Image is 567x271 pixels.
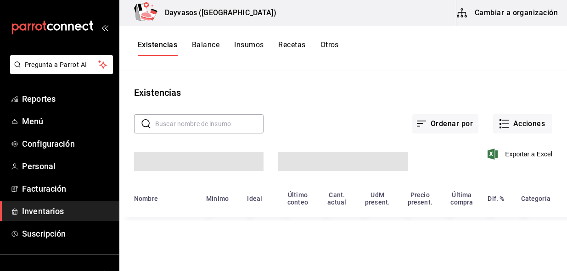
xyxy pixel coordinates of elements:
[323,191,351,206] div: Cant. actual
[521,195,550,202] div: Categoría
[134,195,158,202] div: Nombre
[278,40,305,56] button: Recetas
[362,191,393,206] div: UdM present.
[206,195,229,202] div: Mínimo
[138,40,339,56] div: navigation tabs
[489,149,552,160] button: Exportar a Excel
[192,40,219,56] button: Balance
[138,40,177,56] button: Existencias
[488,195,504,202] div: Dif. %
[22,93,112,105] span: Reportes
[22,183,112,195] span: Facturación
[157,7,276,18] h3: Dayvasos ([GEOGRAPHIC_DATA])
[25,60,99,70] span: Pregunta a Parrot AI
[412,114,478,133] button: Ordenar por
[6,66,113,76] a: Pregunta a Parrot AI
[234,40,264,56] button: Insumos
[283,191,312,206] div: Último conteo
[247,195,262,202] div: Ideal
[493,114,552,133] button: Acciones
[10,55,113,74] button: Pregunta a Parrot AI
[155,115,264,133] input: Buscar nombre de insumo
[22,138,112,150] span: Configuración
[447,191,477,206] div: Última compra
[134,86,181,100] div: Existencias
[22,227,112,240] span: Suscripción
[404,191,436,206] div: Precio present.
[22,115,112,127] span: Menú
[101,24,108,31] button: open_drawer_menu
[22,160,112,172] span: Personal
[22,205,112,217] span: Inventarios
[320,40,339,56] button: Otros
